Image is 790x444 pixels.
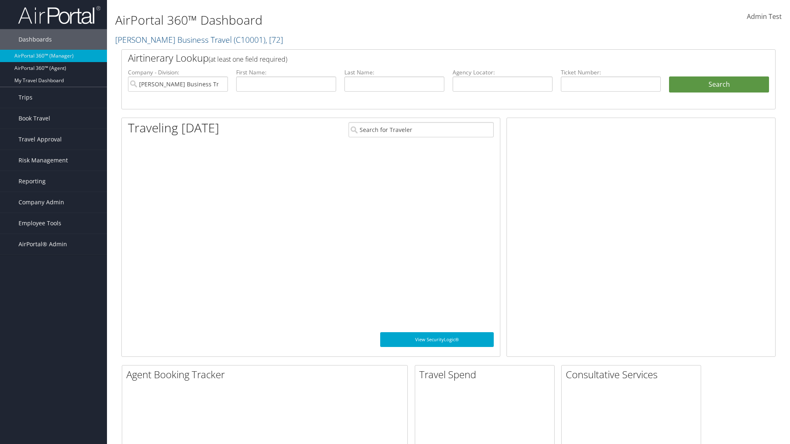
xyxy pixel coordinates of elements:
[19,129,62,150] span: Travel Approval
[566,368,701,382] h2: Consultative Services
[669,76,769,93] button: Search
[209,55,287,64] span: (at least one field required)
[747,12,782,21] span: Admin Test
[19,171,46,192] span: Reporting
[128,119,219,136] h1: Traveling [DATE]
[115,34,283,45] a: [PERSON_NAME] Business Travel
[234,34,265,45] span: ( C10001 )
[380,332,494,347] a: View SecurityLogic®
[747,4,782,30] a: Admin Test
[19,87,33,108] span: Trips
[115,12,560,29] h1: AirPortal 360™ Dashboard
[236,68,336,76] label: First Name:
[349,122,494,137] input: Search for Traveler
[126,368,407,382] h2: Agent Booking Tracker
[265,34,283,45] span: , [ 72 ]
[19,108,50,129] span: Book Travel
[18,5,100,25] img: airportal-logo.png
[19,150,68,171] span: Risk Management
[453,68,553,76] label: Agency Locator:
[128,68,228,76] label: Company - Division:
[19,234,67,254] span: AirPortal® Admin
[19,213,61,234] span: Employee Tools
[561,68,661,76] label: Ticket Number:
[344,68,444,76] label: Last Name:
[128,51,715,65] h2: Airtinerary Lookup
[419,368,554,382] h2: Travel Spend
[19,192,64,213] span: Company Admin
[19,29,52,50] span: Dashboards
